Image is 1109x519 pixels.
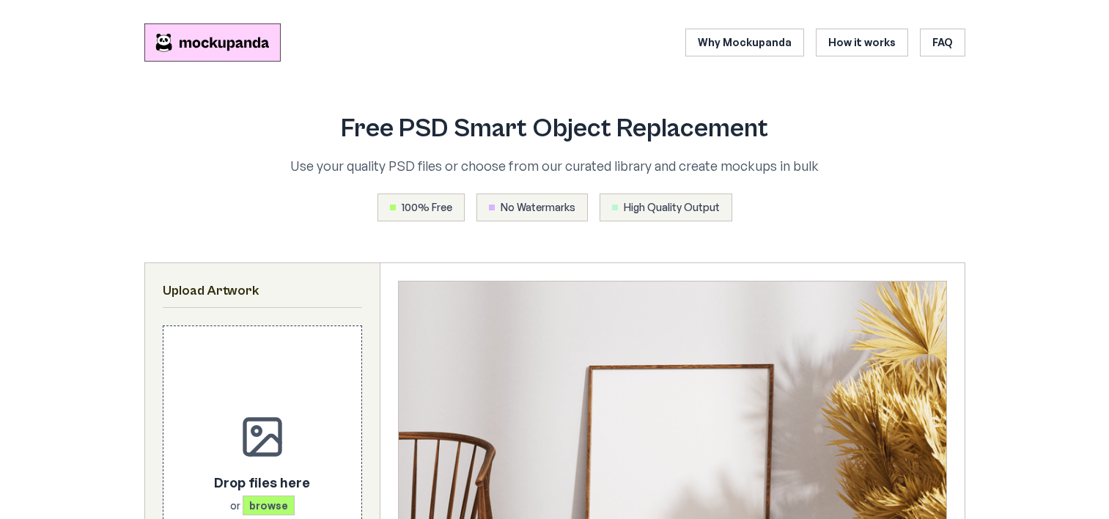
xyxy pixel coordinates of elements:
p: or [214,498,310,513]
a: FAQ [920,29,965,56]
h1: Free PSD Smart Object Replacement [226,114,883,144]
span: browse [243,496,295,515]
span: 100% Free [402,200,452,215]
p: Use your quality PSD files or choose from our curated library and create mockups in bulk [226,155,883,176]
a: Why Mockupanda [685,29,804,56]
img: Mockupanda [144,23,281,62]
a: Mockupanda home [144,23,281,62]
a: How it works [816,29,908,56]
h2: Upload Artwork [163,281,362,301]
p: Drop files here [214,472,310,493]
span: No Watermarks [501,200,575,215]
span: High Quality Output [624,200,720,215]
